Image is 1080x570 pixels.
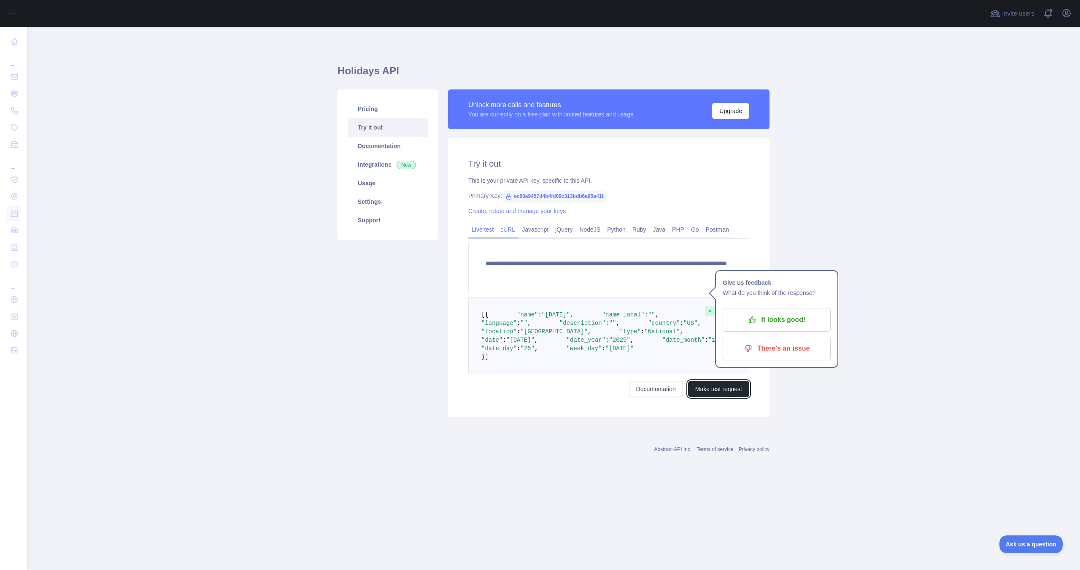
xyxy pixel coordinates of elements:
span: "25" [520,345,535,352]
span: "" [609,320,616,327]
span: "" [520,320,527,327]
div: This is your private API key, specific to this API. [468,176,749,185]
span: "[GEOGRAPHIC_DATA]" [520,328,588,335]
button: Make test request [688,381,749,397]
span: , [616,320,619,327]
a: Support [348,211,428,230]
span: "country" [648,320,680,327]
span: , [698,320,701,327]
span: "language" [481,320,517,327]
a: Usage [348,174,428,192]
span: , [680,328,683,335]
span: "date_year" [567,337,605,343]
a: Terms of service [697,446,733,452]
div: ... [7,51,20,68]
span: "description" [559,320,605,327]
a: jQuery [552,223,576,236]
span: : [517,328,520,335]
span: } [481,354,485,360]
a: Ruby [629,223,650,236]
span: { [485,311,488,318]
span: : [517,345,520,352]
button: Upgrade [712,103,749,119]
a: Settings [348,192,428,211]
span: "US" [683,320,698,327]
span: , [570,311,573,318]
span: "" [648,311,655,318]
h2: Try it out [468,158,749,170]
span: : [602,345,605,352]
span: "[DATE]" [542,311,570,318]
span: ec60a9457d4b4fd09c313bdb6a95a41f [502,190,607,203]
a: Java [650,223,669,236]
span: Invite users [1002,9,1034,19]
a: Abstract API Inc. [654,446,692,452]
p: What do you think of the response? [723,288,831,298]
span: "type" [620,328,641,335]
h1: Give us feedback [723,278,831,288]
span: ] [485,354,488,360]
span: : [605,320,609,327]
span: New [397,161,416,169]
span: "[DATE]" [605,345,634,352]
a: cURL [497,223,518,236]
a: PHP [669,223,688,236]
span: : [680,320,683,327]
span: Success [705,306,741,316]
span: "date" [481,337,502,343]
a: Javascript [518,223,552,236]
a: Privacy policy [739,446,769,452]
span: "name" [517,311,538,318]
span: "week_day" [567,345,602,352]
span: [ [481,311,485,318]
span: , [527,320,531,327]
a: Postman [702,223,732,236]
div: ... [7,154,20,170]
span: , [535,337,538,343]
span: "2025" [609,337,630,343]
a: Documentation [629,381,683,397]
iframe: Toggle Customer Support [999,535,1063,553]
a: NodeJS [576,223,604,236]
span: , [655,311,659,318]
span: , [630,337,634,343]
button: There's an issue [723,337,831,360]
div: ... [7,273,20,290]
span: : [538,311,541,318]
span: : [517,320,520,327]
a: Try it out [348,118,428,137]
span: : [641,328,644,335]
span: , [588,328,591,335]
span: , [535,345,538,352]
span: : [502,337,506,343]
span: "date_month" [662,337,705,343]
a: Integrations New [348,155,428,174]
span: "location" [481,328,517,335]
span: : [705,337,708,343]
a: Documentation [348,137,428,155]
p: There's an issue [729,341,824,356]
a: Pricing [348,100,428,118]
span: "[DATE]" [506,337,535,343]
a: Python [604,223,629,236]
span: "date_day" [481,345,517,352]
a: Go [688,223,702,236]
span: : [645,311,648,318]
div: Primary Key: [468,192,749,200]
span: "12" [708,337,723,343]
span: : [605,337,609,343]
div: You are currently on a free plan with limited features and usage [468,110,634,119]
div: Unlock more calls and features [468,100,634,110]
h1: Holidays API [337,64,769,84]
p: It looks good! [729,313,824,327]
button: It looks good! [723,308,831,332]
button: Invite users [988,7,1036,20]
a: Create, rotate and manage your keys [468,208,566,214]
a: Live test [468,223,497,236]
span: "name_local" [602,311,645,318]
span: "National" [645,328,680,335]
